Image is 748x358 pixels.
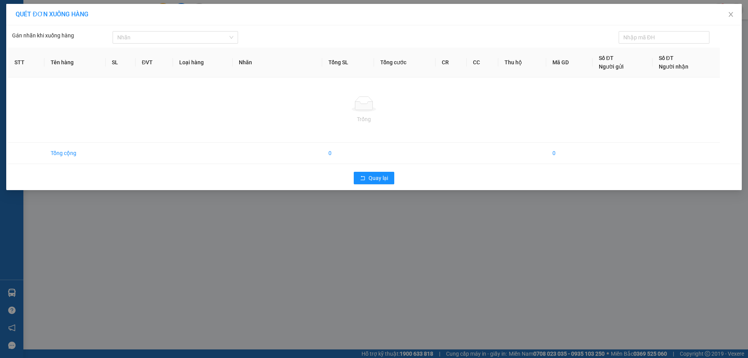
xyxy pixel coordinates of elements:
th: Mã GD [546,48,593,78]
img: logo.jpg [10,10,68,49]
th: Loại hàng [173,48,232,78]
td: Tổng cộng [44,143,106,164]
div: Gán nhãn khi xuống hàng [12,31,113,44]
li: 271 - [PERSON_NAME] - [GEOGRAPHIC_DATA] - [GEOGRAPHIC_DATA] [73,19,326,29]
b: GỬI : VP Cái Dăm [10,53,93,66]
input: Nhập mã ĐH [623,33,699,42]
span: Quay lại [369,174,388,182]
th: SL [106,48,136,78]
th: Thu hộ [498,48,546,78]
span: Người nhận [659,63,688,70]
th: Tổng cước [374,48,436,78]
th: Nhãn [233,48,322,78]
button: rollbackQuay lại [354,172,394,184]
th: Tổng SL [322,48,374,78]
span: Số ĐT [599,55,614,61]
button: Close [720,4,742,26]
th: Tên hàng [44,48,106,78]
span: QUÉT ĐƠN XUỐNG HÀNG [16,11,88,18]
span: rollback [360,175,365,182]
span: close [728,11,734,18]
td: 0 [322,143,374,164]
th: ĐVT [136,48,173,78]
div: Trống [14,115,714,123]
span: Số ĐT [659,55,674,61]
th: STT [8,48,44,78]
th: CC [467,48,498,78]
td: 0 [546,143,593,164]
th: CR [436,48,467,78]
span: Người gửi [599,63,624,70]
